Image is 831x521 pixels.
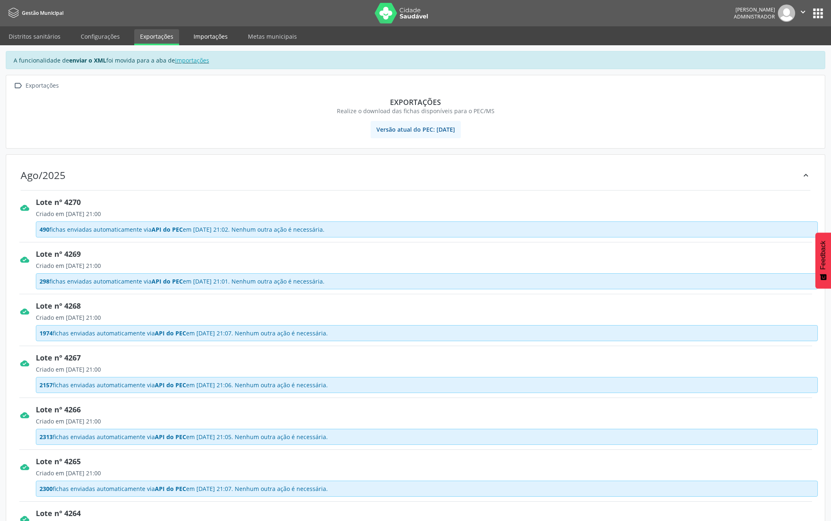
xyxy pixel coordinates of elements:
i: keyboard_arrow_up [801,171,810,180]
div: Lote nº 4265 [36,456,818,467]
span: API do PEC [155,381,186,389]
a: Distritos sanitários [3,29,66,44]
span: API do PEC [155,329,186,337]
span: Versão atual do PEC: [DATE] [371,121,461,138]
button: apps [811,6,825,21]
strong: enviar o XML [69,56,106,64]
div: A funcionalidade de foi movida para a aba de [6,51,825,69]
span: 2300 [40,485,53,493]
a: Importações [188,29,233,44]
div: Realize o download das fichas disponíveis para o PEC/MS [18,107,813,115]
i: cloud_done [20,203,29,212]
a: Exportações [134,29,179,45]
span: API do PEC [152,226,183,233]
a: Gestão Municipal [6,6,63,20]
i:  [12,80,24,92]
div: Criado em [DATE] 21:00 [36,417,818,426]
div: [PERSON_NAME] [734,6,775,13]
div: Lote nº 4268 [36,300,818,312]
div: Lote nº 4264 [36,508,818,519]
span: Gestão Municipal [22,9,63,16]
div: Ago/2025 [21,169,65,181]
a:  Exportações [12,80,60,92]
button: Feedback - Mostrar pesquisa [815,233,831,288]
span: API do PEC [152,277,183,285]
i: cloud_done [20,359,29,368]
span: 1974 [40,329,53,337]
span: fichas enviadas automaticamente via em [DATE] 21:02. Nenhum outra ação é necessária. [40,225,324,234]
span: API do PEC [155,485,186,493]
div: Criado em [DATE] 21:00 [36,365,818,374]
a: Metas municipais [242,29,303,44]
a: Importações [175,56,209,64]
div: keyboard_arrow_up [801,169,810,181]
span: Administrador [734,13,775,20]
div: Lote nº 4270 [36,197,818,208]
div: Lote nº 4269 [36,249,818,260]
div: Criado em [DATE] 21:00 [36,313,818,322]
i: cloud_done [20,411,29,420]
span: 298 [40,277,49,285]
a: Configurações [75,29,126,44]
span: 2157 [40,381,53,389]
span: 2313 [40,433,53,441]
span: 490 [40,226,49,233]
img: img [778,5,795,22]
span: fichas enviadas automaticamente via em [DATE] 21:06. Nenhum outra ação é necessária. [40,381,328,389]
i: cloud_done [20,255,29,264]
div: Criado em [DATE] 21:00 [36,209,818,218]
div: Lote nº 4266 [36,404,818,415]
span: fichas enviadas automaticamente via em [DATE] 21:01. Nenhum outra ação é necessária. [40,277,324,286]
span: fichas enviadas automaticamente via em [DATE] 21:05. Nenhum outra ação é necessária. [40,433,328,441]
div: Criado em [DATE] 21:00 [36,469,818,477]
i: cloud_done [20,307,29,316]
i: cloud_done [20,463,29,472]
span: fichas enviadas automaticamente via em [DATE] 21:07. Nenhum outra ação é necessária. [40,484,328,493]
button:  [795,5,811,22]
i:  [798,7,808,16]
div: Criado em [DATE] 21:00 [36,261,818,270]
div: Lote nº 4267 [36,352,818,363]
div: Exportações [18,98,813,107]
span: fichas enviadas automaticamente via em [DATE] 21:07. Nenhum outra ação é necessária. [40,329,328,337]
div: Exportações [24,80,60,92]
span: API do PEC [155,433,186,441]
span: Feedback [819,241,827,270]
